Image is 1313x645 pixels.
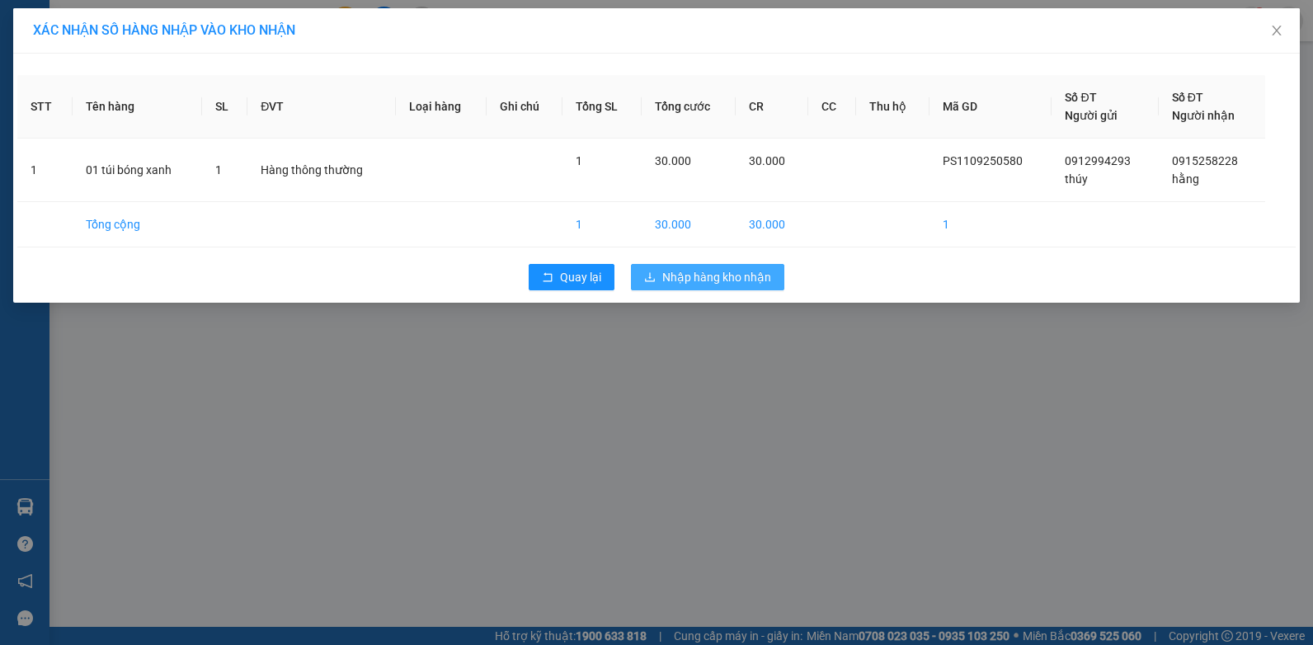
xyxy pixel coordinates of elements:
th: Loại hàng [396,75,487,139]
th: STT [17,75,73,139]
td: 01 túi bóng xanh [73,139,202,202]
span: PS1109250580 [943,154,1023,167]
th: CC [808,75,856,139]
span: download [644,271,656,285]
strong: Hotline : 0889 23 23 23 [172,69,280,82]
th: Tổng SL [562,75,642,139]
th: Mã GD [929,75,1052,139]
strong: : [DOMAIN_NAME] [153,85,299,101]
td: 30.000 [642,202,736,247]
th: ĐVT [247,75,396,139]
span: close [1270,24,1283,37]
span: Người gửi [1065,109,1118,122]
img: logo [15,26,92,103]
strong: CÔNG TY TNHH VĨNH QUANG [114,28,338,45]
span: thúy [1065,172,1088,186]
span: 0912994293 [1065,154,1131,167]
td: Tổng cộng [73,202,202,247]
td: 1 [562,202,642,247]
td: Hàng thông thường [247,139,396,202]
span: Website [153,87,192,100]
button: downloadNhập hàng kho nhận [631,264,784,290]
td: 1 [17,139,73,202]
th: SL [202,75,247,139]
span: hằng [1172,172,1199,186]
span: 1 [576,154,582,167]
th: Thu hộ [856,75,929,139]
td: 30.000 [736,202,808,247]
th: Tên hàng [73,75,202,139]
strong: PHIẾU GỬI HÀNG [159,49,293,66]
span: 30.000 [749,154,785,167]
span: 0915258228 [1172,154,1238,167]
span: 1 [215,163,222,177]
span: Người nhận [1172,109,1235,122]
th: Ghi chú [487,75,562,139]
th: Tổng cước [642,75,736,139]
span: rollback [542,271,553,285]
span: XÁC NHẬN SỐ HÀNG NHẬP VÀO KHO NHẬN [33,22,295,38]
span: Số ĐT [1172,91,1203,104]
span: Số ĐT [1065,91,1096,104]
span: Quay lại [560,268,601,286]
button: Close [1254,8,1300,54]
th: CR [736,75,808,139]
span: 30.000 [655,154,691,167]
span: Nhập hàng kho nhận [662,268,771,286]
button: rollbackQuay lại [529,264,614,290]
td: 1 [929,202,1052,247]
